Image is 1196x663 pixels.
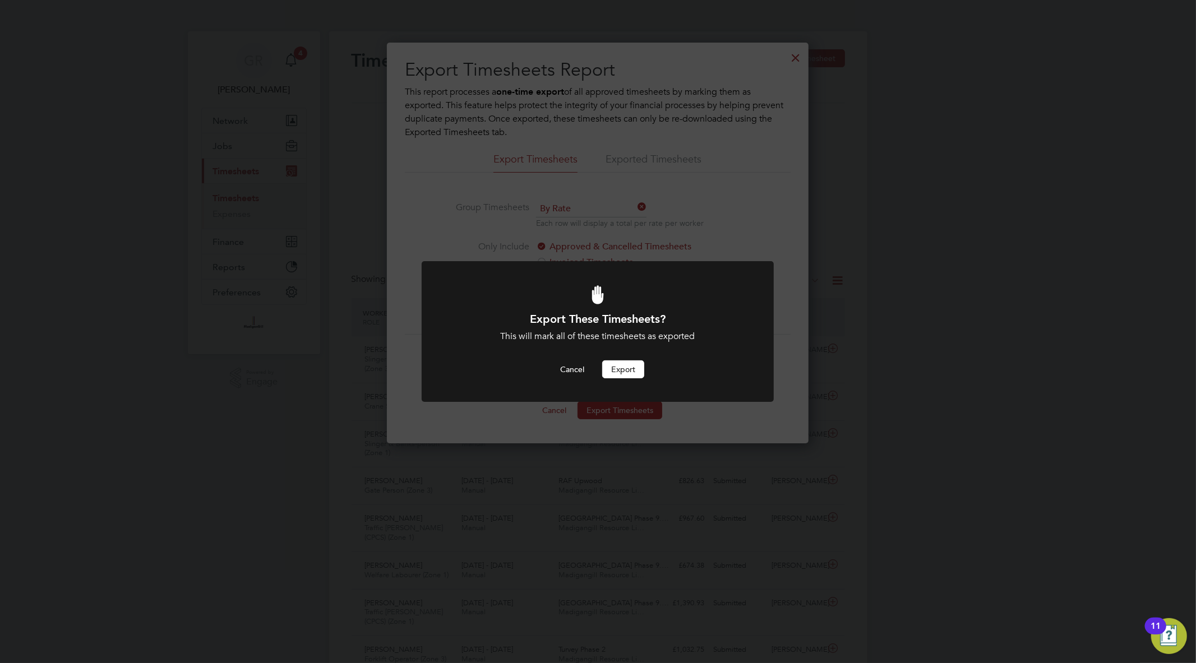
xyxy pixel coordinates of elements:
[1151,626,1161,641] div: 11
[1151,618,1187,654] button: Open Resource Center, 11 new notifications
[602,360,644,378] button: Export
[452,331,744,342] div: This will mark all of these timesheets as exported
[452,312,744,326] h1: Export These Timesheets?
[551,360,593,378] button: Cancel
